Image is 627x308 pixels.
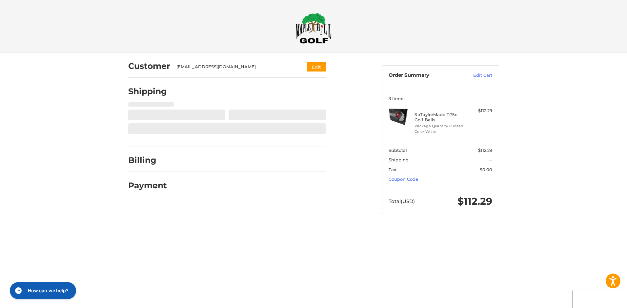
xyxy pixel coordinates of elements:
li: Color White [415,129,465,134]
li: Package Quantity 1 Dozen [415,123,465,129]
h3: 3 Items [389,96,492,101]
span: Total (USD) [389,198,415,204]
button: Edit [307,62,326,72]
div: $112.29 [466,108,492,114]
span: -- [489,157,492,162]
span: $112.29 [478,148,492,153]
img: Maple Hill Golf [295,13,332,44]
span: $112.29 [457,195,492,207]
span: Subtotal [389,148,407,153]
h3: Order Summary [389,72,459,79]
iframe: Google Customer Reviews [573,290,627,308]
h2: Shipping [128,86,167,96]
iframe: Gorgias live chat messenger [7,280,78,301]
div: [EMAIL_ADDRESS][DOMAIN_NAME] [176,64,294,70]
span: $0.00 [480,167,492,172]
h4: 3 x TaylorMade TP5x Golf Balls [415,112,465,123]
a: Coupon Code [389,176,418,182]
span: Shipping [389,157,409,162]
a: Edit Cart [459,72,492,79]
span: Tax [389,167,396,172]
h2: Billing [128,155,167,165]
h2: Payment [128,180,167,191]
h2: Customer [128,61,170,71]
